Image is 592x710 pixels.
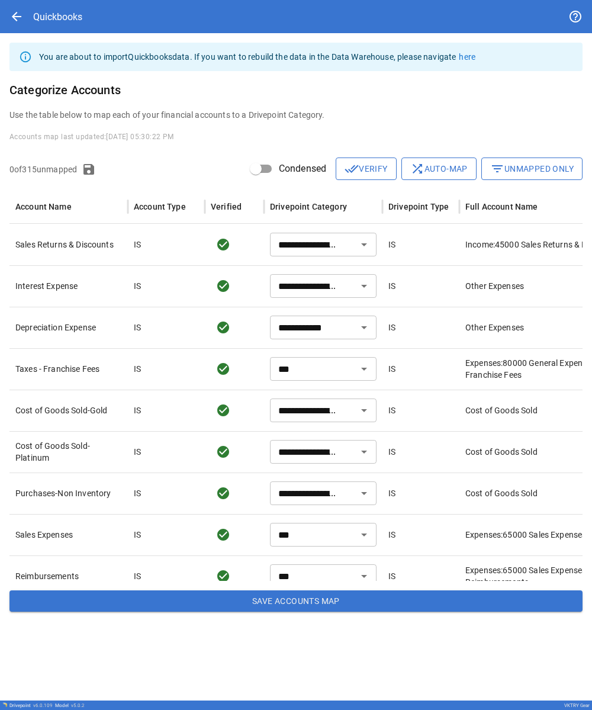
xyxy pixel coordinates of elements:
[356,319,372,336] button: Open
[465,202,538,211] div: Full Account Name
[9,9,24,24] span: arrow_back
[9,133,174,141] span: Accounts map last updated: [DATE] 05:30:22 PM
[134,404,141,416] p: IS
[564,703,590,708] div: VKTRY Gear
[33,11,82,23] div: Quickbooks
[279,162,326,176] span: Condensed
[134,239,141,250] p: IS
[459,52,475,62] a: here
[388,570,395,582] p: IS
[134,529,141,541] p: IS
[134,280,141,292] p: IS
[9,109,583,121] p: Use the table below to map each of your financial accounts to a Drivepoint Category.
[388,239,395,250] p: IS
[134,446,141,458] p: IS
[401,158,477,180] button: Auto-map
[15,487,122,499] p: Purchases-Non Inventory
[356,402,372,419] button: Open
[481,158,583,180] button: Unmapped Only
[388,202,449,211] div: Drivepoint Type
[356,278,372,294] button: Open
[270,202,347,211] div: Drivepoint Category
[134,322,141,333] p: IS
[15,202,72,211] div: Account Name
[55,703,85,708] div: Model
[345,162,359,176] span: done_all
[9,163,77,175] p: 0 of 315 unmapped
[388,487,395,499] p: IS
[388,404,395,416] p: IS
[15,363,122,375] p: Taxes - Franchise Fees
[356,236,372,253] button: Open
[134,363,141,375] p: IS
[39,46,475,68] div: You are about to import Quickbooks data. If you want to rebuild the data in the Data Warehouse, p...
[15,239,122,250] p: Sales Returns & Discounts
[388,529,395,541] p: IS
[388,322,395,333] p: IS
[336,158,396,180] button: Verify
[15,322,122,333] p: Depreciation Expense
[15,529,122,541] p: Sales Expenses
[388,280,395,292] p: IS
[15,280,122,292] p: Interest Expense
[33,703,53,708] span: v 6.0.109
[490,162,504,176] span: filter_list
[211,202,242,211] div: Verified
[410,162,424,176] span: shuffle
[356,444,372,460] button: Open
[356,361,372,377] button: Open
[9,703,53,708] div: Drivepoint
[71,703,85,708] span: v 5.0.2
[9,81,583,99] h6: Categorize Accounts
[356,568,372,584] button: Open
[356,526,372,543] button: Open
[134,487,141,499] p: IS
[9,590,583,612] button: Save Accounts Map
[134,202,186,211] div: Account Type
[388,363,395,375] p: IS
[356,485,372,502] button: Open
[15,570,122,582] p: Reimbursements
[134,570,141,582] p: IS
[388,446,395,458] p: IS
[15,404,122,416] p: Cost of Goods Sold-Gold
[15,440,122,464] p: Cost of Goods Sold-Platinum
[2,702,7,707] img: Drivepoint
